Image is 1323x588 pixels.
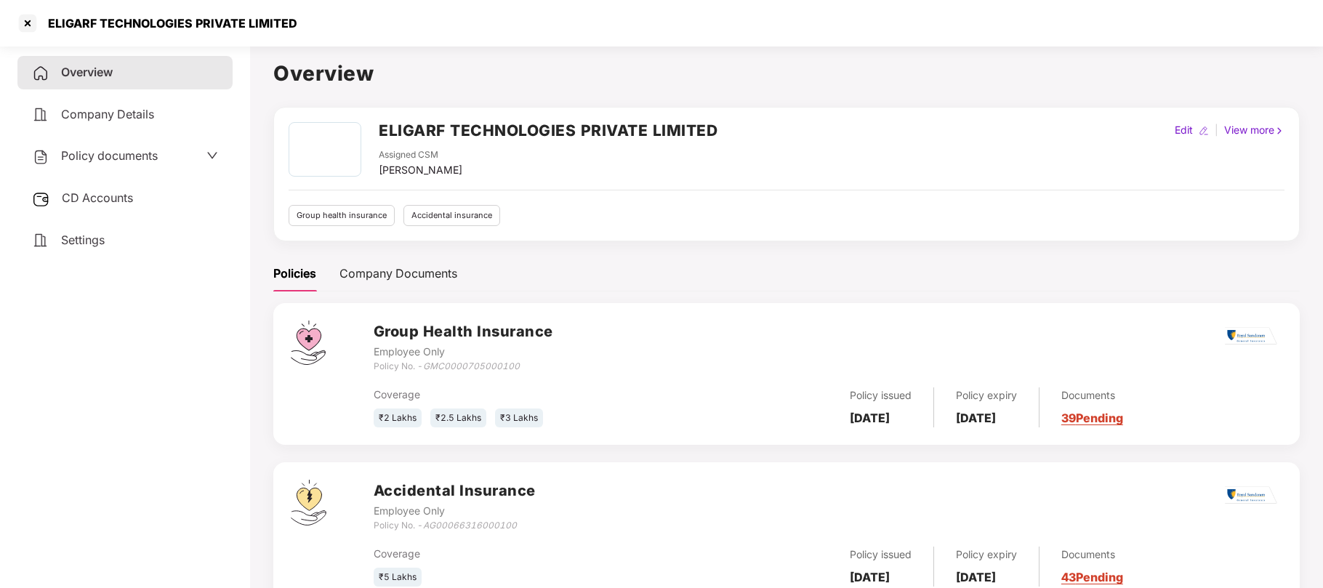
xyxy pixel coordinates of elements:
[374,321,553,343] h3: Group Health Insurance
[1225,486,1277,504] img: rsi.png
[61,148,158,163] span: Policy documents
[374,408,422,428] div: ₹2 Lakhs
[32,190,50,208] img: svg+xml;base64,PHN2ZyB3aWR0aD0iMjUiIGhlaWdodD0iMjQiIHZpZXdCb3g9IjAgMCAyNSAyNCIgZmlsbD0ibm9uZSIgeG...
[956,411,996,425] b: [DATE]
[206,150,218,161] span: down
[1199,126,1209,136] img: editIcon
[956,570,996,584] b: [DATE]
[291,321,326,365] img: svg+xml;base64,PHN2ZyB4bWxucz0iaHR0cDovL3d3dy53My5vcmcvMjAwMC9zdmciIHdpZHRoPSI0Ny43MTQiIGhlaWdodD...
[61,107,154,121] span: Company Details
[403,205,500,226] div: Accidental insurance
[374,519,536,533] div: Policy No. -
[32,148,49,166] img: svg+xml;base64,PHN2ZyB4bWxucz0iaHR0cDovL3d3dy53My5vcmcvMjAwMC9zdmciIHdpZHRoPSIyNCIgaGVpZ2h0PSIyNC...
[850,411,890,425] b: [DATE]
[374,344,553,360] div: Employee Only
[423,361,520,371] i: GMC0000705000100
[32,106,49,124] img: svg+xml;base64,PHN2ZyB4bWxucz0iaHR0cDovL3d3dy53My5vcmcvMjAwMC9zdmciIHdpZHRoPSIyNCIgaGVpZ2h0PSIyNC...
[379,148,462,162] div: Assigned CSM
[374,387,677,403] div: Coverage
[1061,570,1123,584] a: 43 Pending
[374,480,536,502] h3: Accidental Insurance
[374,360,553,374] div: Policy No. -
[956,387,1017,403] div: Policy expiry
[61,65,113,79] span: Overview
[39,16,297,31] div: ELIGARF TECHNOLOGIES PRIVATE LIMITED
[379,118,717,142] h2: ELIGARF TECHNOLOGIES PRIVATE LIMITED
[289,205,395,226] div: Group health insurance
[1225,327,1277,345] img: rsi.png
[61,233,105,247] span: Settings
[374,568,422,587] div: ₹5 Lakhs
[62,190,133,205] span: CD Accounts
[32,232,49,249] img: svg+xml;base64,PHN2ZyB4bWxucz0iaHR0cDovL3d3dy53My5vcmcvMjAwMC9zdmciIHdpZHRoPSIyNCIgaGVpZ2h0PSIyNC...
[423,520,517,531] i: AG00066316000100
[1061,387,1123,403] div: Documents
[374,503,536,519] div: Employee Only
[850,387,912,403] div: Policy issued
[1221,122,1287,138] div: View more
[850,570,890,584] b: [DATE]
[1061,411,1123,425] a: 39 Pending
[32,65,49,82] img: svg+xml;base64,PHN2ZyB4bWxucz0iaHR0cDovL3d3dy53My5vcmcvMjAwMC9zdmciIHdpZHRoPSIyNCIgaGVpZ2h0PSIyNC...
[273,265,316,283] div: Policies
[379,162,462,178] div: [PERSON_NAME]
[850,547,912,563] div: Policy issued
[956,547,1017,563] div: Policy expiry
[495,408,543,428] div: ₹3 Lakhs
[374,546,677,562] div: Coverage
[1172,122,1196,138] div: Edit
[339,265,457,283] div: Company Documents
[1212,122,1221,138] div: |
[291,480,326,525] img: svg+xml;base64,PHN2ZyB4bWxucz0iaHR0cDovL3d3dy53My5vcmcvMjAwMC9zdmciIHdpZHRoPSI0OS4zMjEiIGhlaWdodD...
[430,408,486,428] div: ₹2.5 Lakhs
[1061,547,1123,563] div: Documents
[273,57,1300,89] h1: Overview
[1274,126,1284,136] img: rightIcon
